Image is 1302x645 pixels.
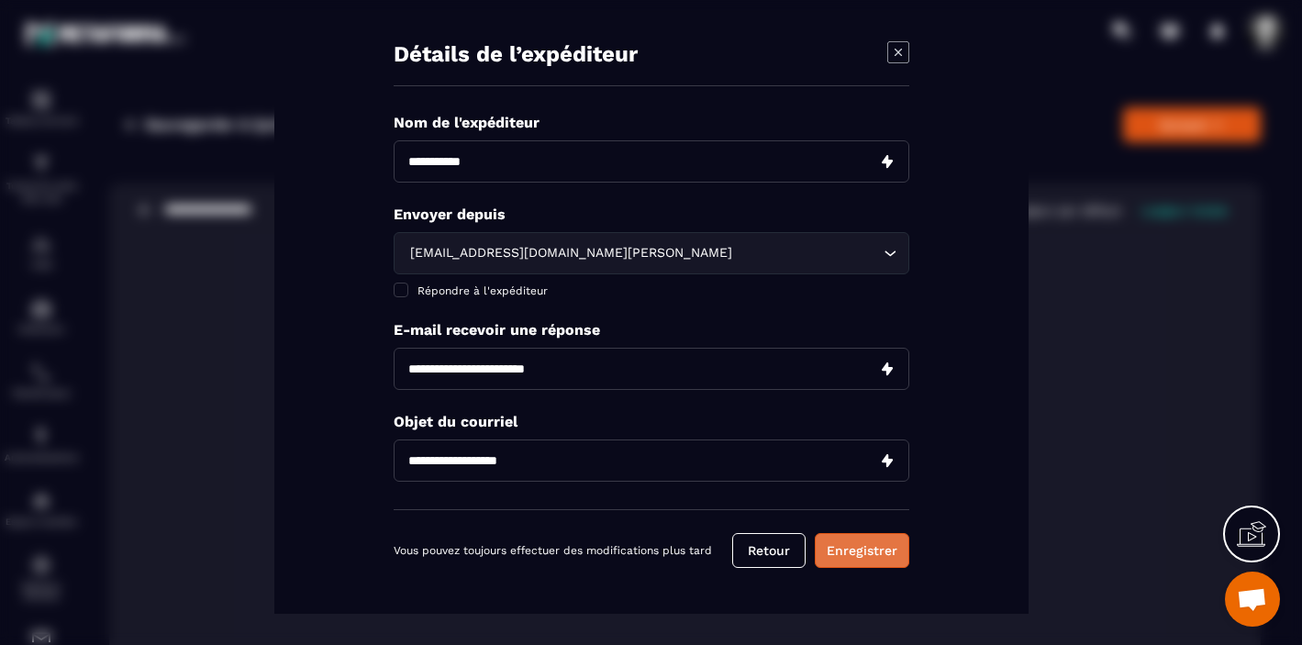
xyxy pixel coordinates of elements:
[394,205,909,222] p: Envoyer depuis
[394,543,712,556] p: Vous pouvez toujours effectuer des modifications plus tard
[732,532,806,567] button: Retour
[815,532,909,567] button: Enregistrer
[394,231,909,273] div: Search for option
[394,40,638,66] h4: Détails de l’expéditeur
[394,320,909,338] p: E-mail recevoir une réponse
[394,412,909,429] p: Objet du courriel
[736,242,879,262] input: Search for option
[394,113,909,130] p: Nom de l'expéditeur
[406,242,736,262] span: [EMAIL_ADDRESS][DOMAIN_NAME][PERSON_NAME]
[1225,572,1280,627] div: Ouvrir le chat
[417,284,548,296] span: Répondre à l'expéditeur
